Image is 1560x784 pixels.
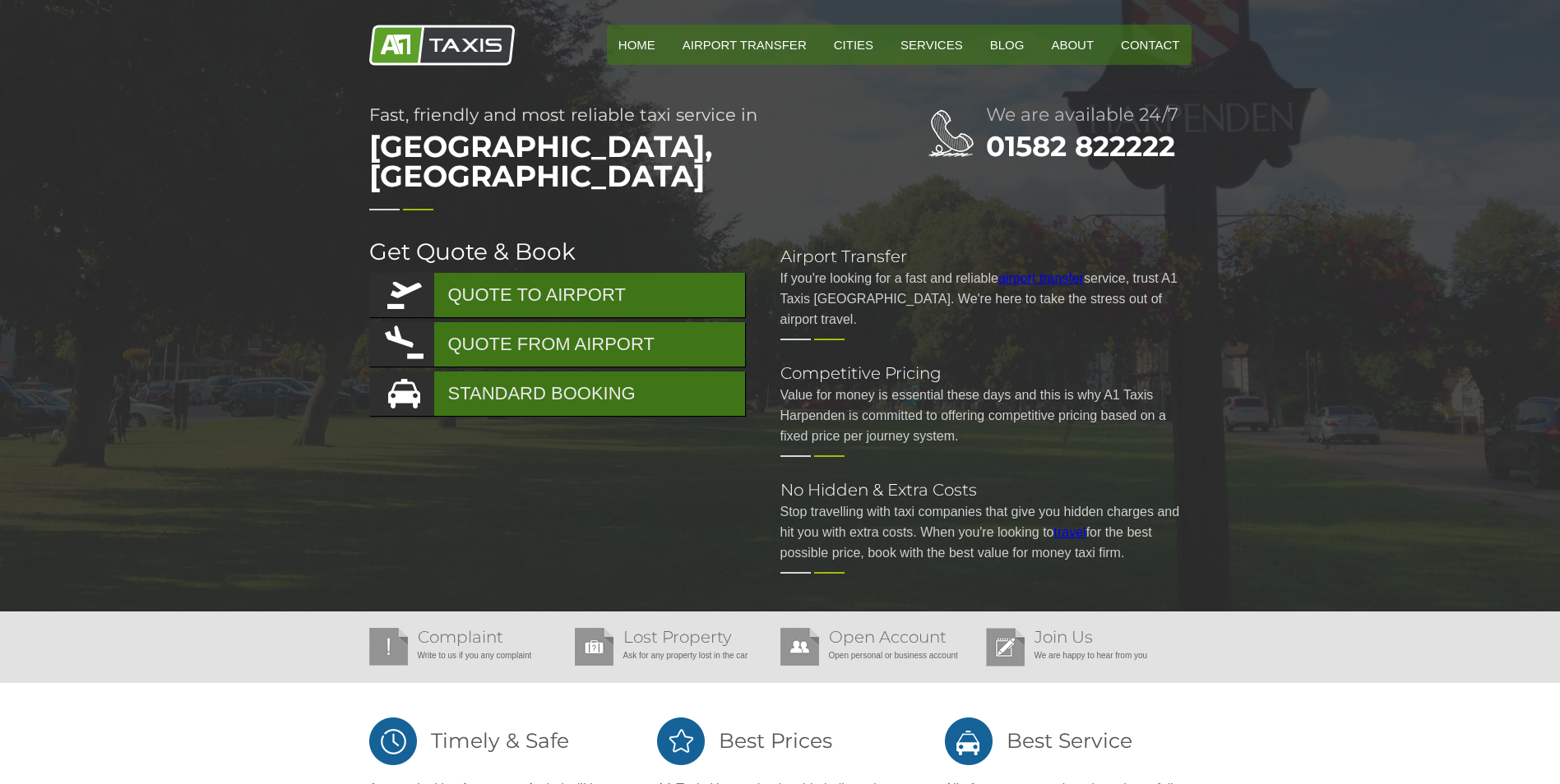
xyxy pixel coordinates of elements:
a: Join Us [1035,627,1093,647]
img: Open Account [780,628,819,666]
a: travel [1054,525,1086,539]
a: Contact [1109,25,1191,65]
h2: Competitive Pricing [780,365,1192,381]
a: Open Account [829,627,947,647]
h2: No Hidden & Extra Costs [780,482,1192,498]
a: Airport Transfer [671,25,818,65]
a: Complaint [418,627,503,647]
h2: Best Prices [657,716,904,766]
img: Lost Property [575,628,613,666]
a: Blog [979,25,1036,65]
p: Write to us if you any complaint [369,645,567,666]
h2: We are available 24/7 [986,106,1192,124]
p: If you're looking for a fast and reliable service, trust A1 Taxis [GEOGRAPHIC_DATA]. We're here t... [780,268,1192,330]
img: Join Us [986,628,1025,666]
a: About [1039,25,1105,65]
a: HOME [607,25,667,65]
img: Complaint [369,628,408,666]
p: Open personal or business account [780,645,978,666]
h2: Best Service [945,716,1192,766]
p: Stop travelling with taxi companies that give you hidden charges and hit you with extra costs. Wh... [780,501,1192,563]
h1: Fast, friendly and most reliable taxi service in [369,106,863,199]
a: Services [889,25,974,65]
span: [GEOGRAPHIC_DATA], [GEOGRAPHIC_DATA] [369,123,863,199]
a: QUOTE FROM AIRPORT [369,322,745,367]
a: 01582 822222 [986,129,1175,164]
img: A1 Taxis [369,25,515,66]
p: Value for money is essential these days and this is why A1 Taxis Harpenden is committed to offeri... [780,385,1192,446]
h2: Airport Transfer [780,248,1192,265]
a: QUOTE TO AIRPORT [369,273,745,317]
p: We are happy to hear from you [986,645,1183,666]
a: airport transfer [998,271,1084,285]
h2: Timely & Safe [369,716,616,766]
a: STANDARD BOOKING [369,371,745,416]
p: Ask for any property lost in the car [575,645,772,666]
a: Lost Property [623,627,732,647]
h2: Get Quote & Book [369,240,748,263]
a: Cities [822,25,885,65]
